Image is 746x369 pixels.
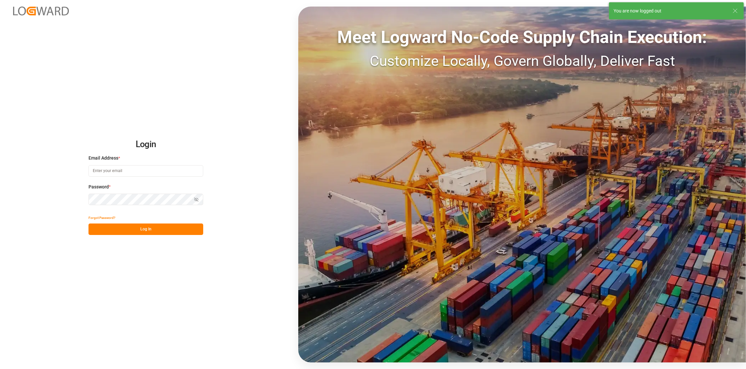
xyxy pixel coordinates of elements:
div: Customize Locally, Govern Globally, Deliver Fast [298,50,746,72]
input: Enter your email [88,165,203,177]
button: Forgot Password? [88,212,115,223]
div: You are now logged out [614,8,726,14]
button: Log In [88,223,203,235]
h2: Login [88,134,203,155]
img: Logward_new_orange.png [13,7,69,15]
span: Email Address [88,155,118,162]
div: Meet Logward No-Code Supply Chain Execution: [298,25,746,50]
span: Password [88,184,109,190]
